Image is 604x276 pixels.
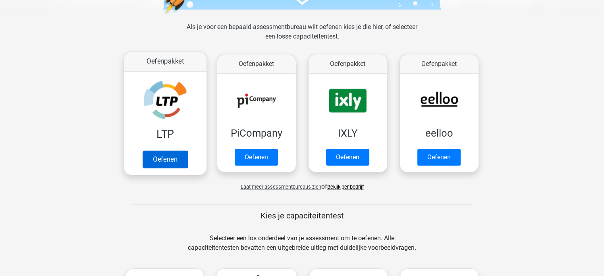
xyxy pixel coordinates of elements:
div: Selecteer een los onderdeel van je assessment om te oefenen. Alle capaciteitentesten bevatten een... [180,234,424,262]
span: Laat meer assessmentbureaus zien [241,184,321,190]
a: Oefenen [142,151,187,168]
h5: Kies je capaciteitentest [133,211,472,220]
a: Oefenen [417,149,461,166]
div: of [120,176,485,191]
a: Oefenen [326,149,369,166]
a: Oefenen [235,149,278,166]
a: Bekijk per bedrijf [327,184,364,190]
div: Als je voor een bepaald assessmentbureau wilt oefenen kies je die hier, of selecteer een losse ca... [180,22,424,51]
